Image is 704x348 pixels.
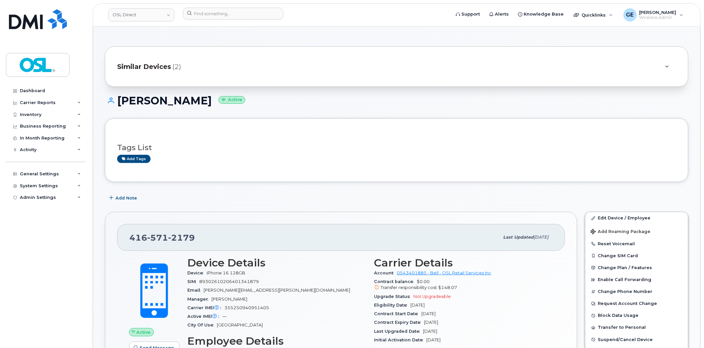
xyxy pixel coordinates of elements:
h3: Employee Details [187,335,366,347]
small: Active [218,96,245,104]
button: Enable Call Forwarding [586,274,688,286]
span: Add Note [116,195,137,201]
span: [DATE] [424,320,439,325]
span: Upgrade Status [374,294,414,299]
span: $148.07 [439,285,457,290]
span: [DATE] [423,329,438,334]
span: [DATE] [534,235,549,240]
span: Contract Expiry Date [374,320,424,325]
span: 571 [147,233,168,243]
span: (2) [172,62,181,72]
span: Last updated [503,235,534,240]
span: Contract Start Date [374,311,422,316]
span: [PERSON_NAME][EMAIL_ADDRESS][PERSON_NAME][DOMAIN_NAME] [204,288,350,293]
button: Add Note [105,192,143,204]
span: $0.00 [374,279,553,291]
span: Carrier IMEI [187,305,224,310]
span: Device [187,270,207,275]
span: Change Plan / Features [598,265,652,270]
span: Eligibility Date [374,303,411,308]
h3: Device Details [187,257,366,269]
span: Email [187,288,204,293]
span: [PERSON_NAME] [211,297,247,302]
span: Enable Call Forwarding [598,277,652,282]
span: 355250940951405 [224,305,269,310]
a: Edit Device / Employee [586,212,688,224]
span: Contract balance [374,279,417,284]
span: [GEOGRAPHIC_DATA] [217,322,263,327]
a: 0543401885 - Bell - OSL Retail Services Inc [397,270,492,275]
span: Suspend/Cancel Device [598,337,653,342]
span: City Of Use [187,322,217,327]
button: Reset Voicemail [586,238,688,250]
button: Block Data Usage [586,310,688,321]
span: Add Roaming Package [591,229,651,235]
span: Last Upgraded Date [374,329,423,334]
button: Change Phone Number [586,286,688,298]
span: Active IMEI [187,314,222,319]
button: Add Roaming Package [586,224,688,238]
span: [DATE] [411,303,425,308]
span: Transfer responsibility cost [381,285,437,290]
h1: [PERSON_NAME] [105,95,688,106]
span: 2179 [168,233,195,243]
a: Add tags [117,155,151,163]
button: Change Plan / Features [586,262,688,274]
span: — [222,314,227,319]
h3: Tags List [117,144,676,152]
button: Change SIM Card [586,250,688,262]
span: 416 [129,233,195,243]
button: Transfer to Personal [586,321,688,333]
button: Request Account Change [586,298,688,310]
span: SIM [187,279,199,284]
button: Suspend/Cancel Device [586,334,688,346]
span: Active [137,329,151,335]
span: Similar Devices [117,62,171,72]
span: [DATE] [427,337,441,342]
span: Manager [187,297,211,302]
span: Not Upgradeable [414,294,451,299]
span: 89302610206401341879 [199,279,259,284]
span: iPhone 16 128GB [207,270,245,275]
span: [DATE] [422,311,436,316]
h3: Carrier Details [374,257,553,269]
span: Account [374,270,397,275]
span: Initial Activation Date [374,337,427,342]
